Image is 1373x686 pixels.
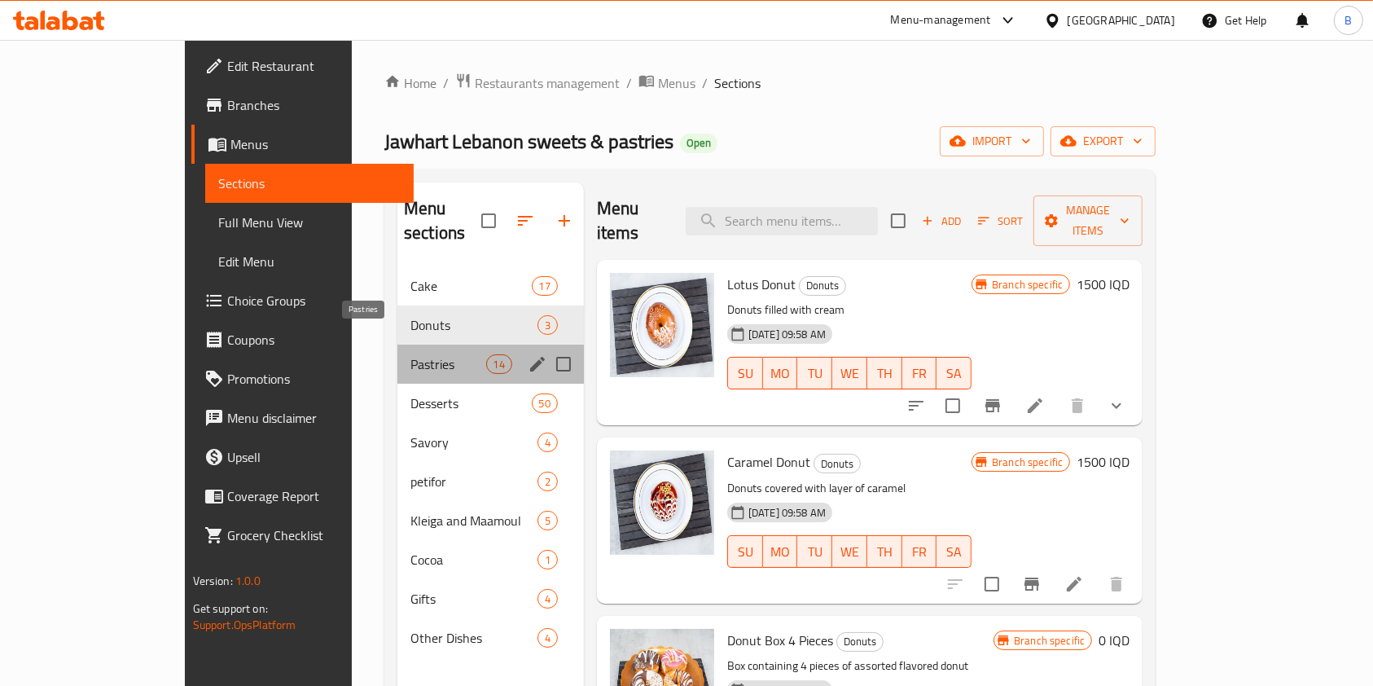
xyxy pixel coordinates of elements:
span: Sections [714,73,761,93]
div: Gifts4 [397,579,584,618]
input: search [686,207,878,235]
span: Jawhart Lebanon sweets & pastries [384,123,673,160]
img: Lotus Donut [610,273,714,377]
div: [GEOGRAPHIC_DATA] [1068,11,1175,29]
span: SA [943,362,965,385]
span: Cake [410,276,532,296]
svg: Show Choices [1107,396,1126,416]
a: Menus [638,73,695,94]
span: Donuts [837,632,883,651]
span: WE [839,362,861,385]
div: Cocoa1 [397,540,584,579]
span: Open [680,136,717,150]
span: [DATE] 09:58 AM [742,327,832,342]
span: Restaurants management [475,73,620,93]
span: FR [909,362,931,385]
span: 1.0.0 [235,570,261,591]
span: Other Dishes [410,628,537,648]
span: Gifts [410,589,537,609]
a: Edit Restaurant [191,46,415,86]
span: Add item [915,209,967,234]
span: Select section [881,204,915,238]
button: edit [525,352,550,376]
span: Caramel Donut [727,450,810,474]
span: Donuts [410,315,537,335]
a: Upsell [191,438,415,477]
span: SU [735,540,757,564]
span: 4 [538,631,557,646]
div: items [537,628,558,648]
span: Manage items [1046,200,1130,241]
a: Menus [191,125,415,164]
span: Donuts [814,455,860,473]
span: Select all sections [472,204,506,238]
span: Menus [658,73,695,93]
div: items [532,394,558,413]
li: / [702,73,708,93]
button: delete [1058,386,1097,425]
div: items [486,354,512,374]
a: Menu disclaimer [191,398,415,438]
a: Grocery Checklist [191,516,415,555]
a: Choice Groups [191,281,415,320]
span: TH [874,362,896,385]
span: Edit Restaurant [227,56,401,76]
div: Donuts3 [397,306,584,345]
div: Kleiga and Maamoul5 [397,501,584,540]
img: Caramel Donut [610,451,714,555]
a: Coverage Report [191,477,415,516]
span: 3 [538,318,557,333]
button: Branch-specific-item [1012,565,1051,604]
button: import [940,126,1044,156]
div: items [532,276,558,296]
button: Add [915,209,967,234]
nav: breadcrumb [384,73,1156,94]
button: MO [763,535,798,568]
button: TU [797,357,832,389]
p: Donuts filled with cream [727,300,972,320]
button: SU [727,535,763,568]
span: 14 [487,357,511,372]
span: Choice Groups [227,291,401,310]
button: show more [1097,386,1136,425]
div: petifor [410,472,537,491]
span: MO [770,362,792,385]
span: export [1064,131,1143,152]
div: items [537,589,558,609]
span: Cocoa [410,550,537,569]
a: Restaurants management [455,73,620,94]
span: WE [839,540,861,564]
span: 4 [538,591,557,607]
span: Savory [410,433,537,452]
span: Upsell [227,447,401,467]
div: Menu-management [891,11,991,30]
span: Branch specific [985,277,1069,292]
span: Kleiga and Maamoul [410,511,537,530]
div: Cake17 [397,266,584,306]
span: [DATE] 09:58 AM [742,505,832,521]
div: Donuts [814,454,861,473]
span: import [953,131,1031,152]
div: Donuts [836,632,884,652]
h6: 1500 IQD [1077,451,1130,473]
span: Menus [230,134,401,154]
button: WE [832,535,867,568]
span: TH [874,540,896,564]
p: Box containing 4 pieces of assorted flavored donut [727,656,994,676]
span: Sections [218,174,401,193]
span: Version: [193,570,233,591]
a: Support.OpsPlatform [193,614,296,635]
div: Savory4 [397,423,584,462]
span: 5 [538,513,557,529]
span: Donuts [800,276,845,295]
span: Branches [227,95,401,115]
span: 4 [538,435,557,451]
button: SA [937,535,972,568]
div: Other Dishes4 [397,618,584,657]
li: / [443,73,449,93]
h2: Menu items [597,196,666,245]
span: SA [943,540,965,564]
